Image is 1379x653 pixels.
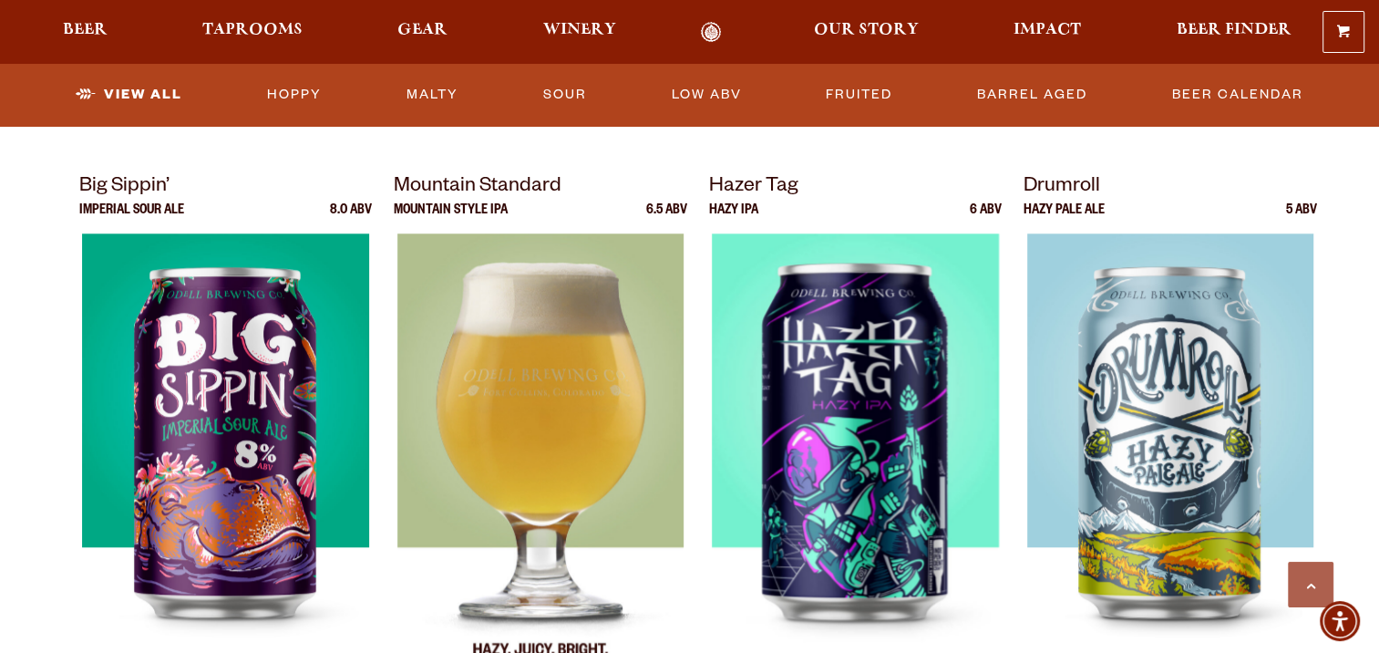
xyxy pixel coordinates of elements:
a: Impact [1002,22,1093,43]
span: Winery [543,23,616,37]
a: Fruited [818,74,900,116]
p: 8.0 ABV [330,204,372,233]
span: Impact [1014,23,1081,37]
p: Mountain Style IPA [394,204,508,233]
a: View All [68,74,190,116]
span: Gear [397,23,448,37]
p: Imperial Sour Ale [79,204,184,233]
a: Taprooms [190,22,314,43]
p: 6 ABV [970,204,1002,233]
div: Accessibility Menu [1320,601,1360,641]
a: Gear [386,22,459,43]
span: Our Story [814,23,919,37]
a: Beer [51,22,119,43]
span: Taprooms [202,23,303,37]
a: Malty [399,74,466,116]
a: Sour [536,74,594,116]
a: Beer Calendar [1165,74,1311,116]
p: Hazy Pale Ale [1024,204,1105,233]
p: Mountain Standard [394,171,687,204]
a: Beer Finder [1164,22,1302,43]
a: Our Story [802,22,931,43]
a: Odell Home [677,22,746,43]
a: Winery [531,22,628,43]
a: Low ABV [664,74,748,116]
p: Big Sippin’ [79,171,373,204]
p: Hazer Tag [709,171,1003,204]
p: 5 ABV [1286,204,1317,233]
a: Scroll to top [1288,562,1333,607]
a: Hoppy [260,74,329,116]
p: Hazy IPA [709,204,758,233]
p: 6.5 ABV [646,204,687,233]
p: Drumroll [1024,171,1317,204]
span: Beer [63,23,108,37]
a: Barrel Aged [970,74,1095,116]
span: Beer Finder [1176,23,1291,37]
